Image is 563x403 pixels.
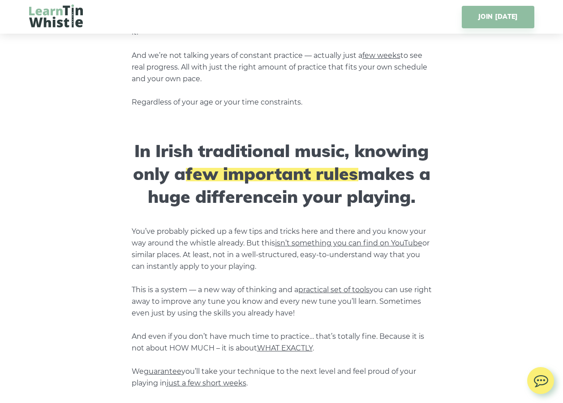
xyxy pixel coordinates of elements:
[257,344,313,352] span: WHAT EXACTLY
[462,6,534,28] a: JOIN [DATE]
[148,185,282,207] span: huge difference
[527,367,554,390] img: chat.svg
[362,51,400,60] span: few weeks
[298,285,370,294] span: practical set of tools
[29,4,83,27] img: LearnTinWhistle.com
[167,379,246,387] span: just a few short weeks
[185,162,358,184] span: few important rules
[275,239,422,247] span: isn’t something you can find on YouTube
[132,140,432,208] h3: In Irish traditional music, knowing only a makes a in your playing.
[144,367,181,376] span: guarantee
